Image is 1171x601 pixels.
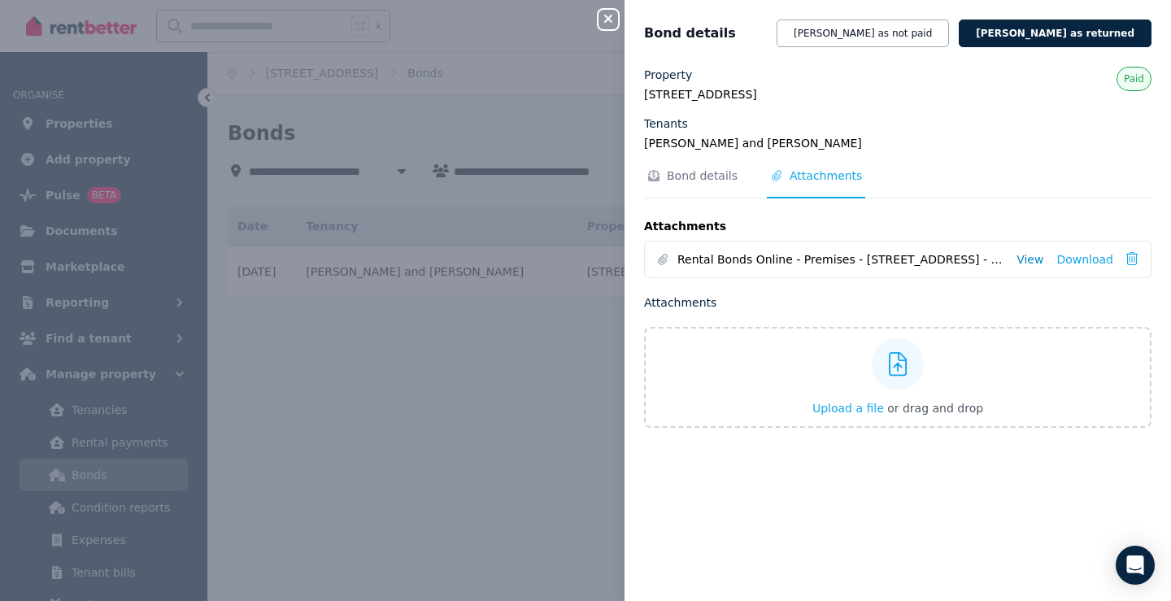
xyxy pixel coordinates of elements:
span: Bond details [667,168,738,184]
span: Attachments [790,168,862,184]
button: [PERSON_NAME] as not paid [777,20,949,47]
span: Rental Bonds Online - Premises - [STREET_ADDRESS] - Funds Received from [GEOGRAPHIC_DATA]rtf [677,251,1003,268]
span: Paid [1124,72,1144,85]
legend: [PERSON_NAME] and [PERSON_NAME] [644,135,1151,151]
label: Tenants [644,115,688,132]
span: Upload a file [812,402,884,415]
p: Attachments [644,294,1151,311]
legend: [STREET_ADDRESS] [644,86,1151,102]
a: Download [1056,251,1113,268]
span: or drag and drop [887,402,983,415]
button: Upload a file or drag and drop [812,400,983,416]
a: View [1016,251,1043,268]
nav: Tabs [644,168,1151,198]
span: Bond details [644,24,736,43]
p: Attachments [644,218,1151,234]
div: Open Intercom Messenger [1116,546,1155,585]
button: [PERSON_NAME] as returned [959,20,1151,47]
label: Property [644,67,692,83]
